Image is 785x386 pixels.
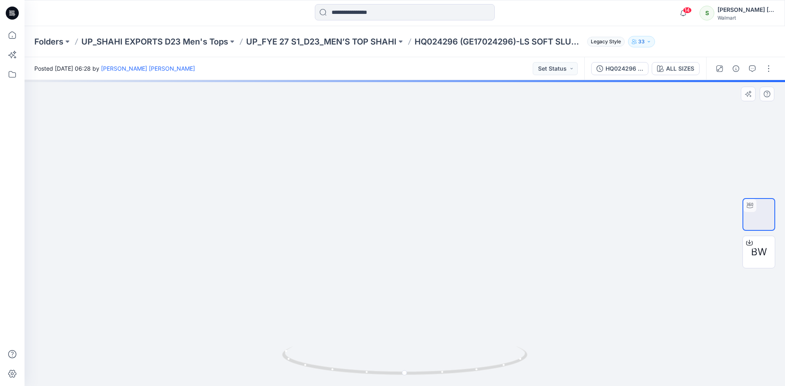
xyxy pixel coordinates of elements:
button: HQ024296 (GE17024296)-LS SOFT SLUB POCKET CREW-REG [591,62,648,75]
button: Details [729,62,742,75]
span: Posted [DATE] 06:28 by [34,64,195,73]
span: Legacy Style [587,37,625,47]
p: HQ024296 (GE17024296)-LS SOFT SLUB POCKET CREW-REG [415,36,584,47]
a: Folders [34,36,63,47]
span: 14 [683,7,692,13]
a: UP_FYE 27 S1_D23_MEN’S TOP SHAHI [246,36,397,47]
div: S​ [700,6,714,20]
div: [PERSON_NAME] ​[PERSON_NAME] [718,5,775,15]
div: HQ024296 (GE17024296)-LS SOFT SLUB POCKET CREW-REG [606,64,643,73]
p: 33 [638,37,645,46]
div: Walmart [718,15,775,21]
div: ALL SIZES [666,64,694,73]
button: Legacy Style [584,36,625,47]
a: [PERSON_NAME] ​[PERSON_NAME] [101,65,195,72]
button: 33 [628,36,655,47]
a: UP_SHAHI EXPORTS D23 Men's Tops [81,36,228,47]
button: ALL SIZES [652,62,700,75]
span: BW [751,245,767,259]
